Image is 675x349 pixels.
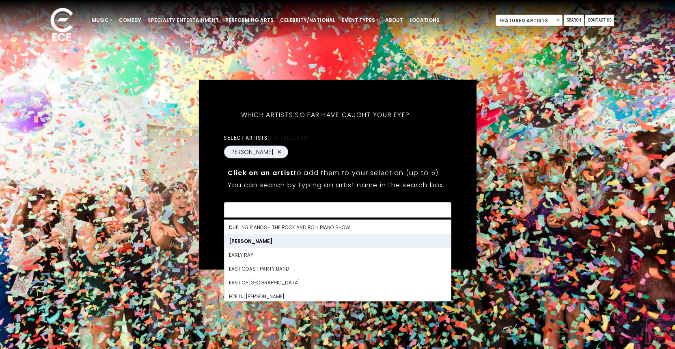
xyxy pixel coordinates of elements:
button: Remove Dane Cook [276,148,283,156]
li: East of [GEOGRAPHIC_DATA] [224,275,451,289]
li: ECE DJ [PERSON_NAME] [224,289,451,303]
li: EARLY RAY [224,248,451,262]
li: East Coast Party Band [224,262,451,275]
p: to add them to your selection (up to 5). [228,167,447,178]
li: Dueling Pianos - The Rock And Roll Piano Show [224,220,451,234]
a: About [382,13,406,27]
a: Music [88,13,116,27]
a: Celebrity/National [277,13,339,27]
a: Comedy [116,13,144,27]
p: You can search by typing an artist name in the search box. [228,180,447,190]
label: Select artists [224,134,309,141]
span: (1/5 selected) [267,134,310,141]
a: Performing Arts [222,13,277,27]
strong: Click on an artist [228,168,293,177]
a: Locations [406,13,443,27]
img: ece_new_logo_whitev2-1.png [41,6,82,45]
li: [PERSON_NAME] [224,234,451,248]
a: Event Types [339,13,382,27]
a: Specialty Entertainment [144,13,222,27]
span: [PERSON_NAME] [229,147,274,156]
textarea: Search [229,207,446,215]
span: Featured Artists [496,15,563,26]
a: Contact Us [585,15,614,26]
h5: Which artists so far have caught your eye? [224,100,427,129]
a: Search [564,15,584,26]
span: Featured Artists [496,15,562,26]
